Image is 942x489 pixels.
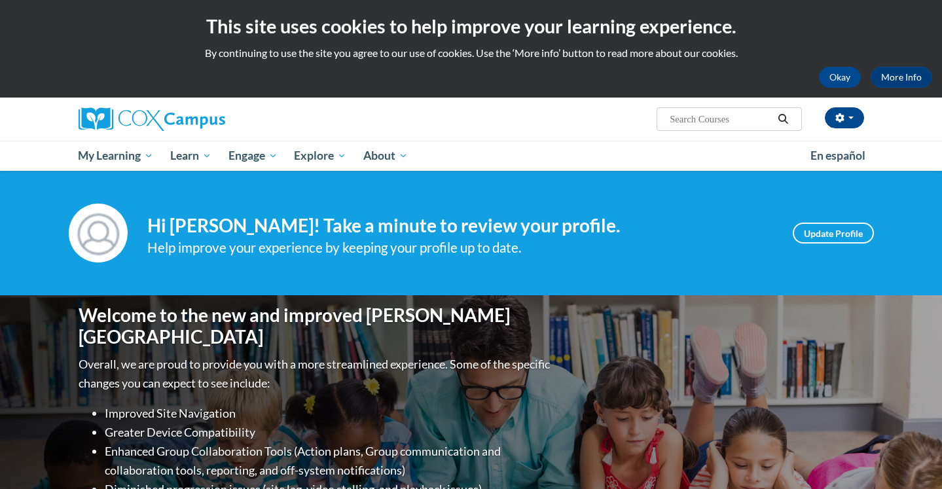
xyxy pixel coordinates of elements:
button: Search [773,111,793,127]
span: En español [810,149,865,162]
p: By continuing to use the site you agree to our use of cookies. Use the ‘More info’ button to read... [10,46,932,60]
a: Explore [285,141,355,171]
div: Help improve your experience by keeping your profile up to date. [147,237,773,259]
a: En español [802,142,874,170]
a: Cox Campus [79,107,327,131]
h4: Hi [PERSON_NAME]! Take a minute to review your profile. [147,215,773,237]
span: Engage [228,148,278,164]
span: Learn [170,148,211,164]
a: More Info [871,67,932,88]
a: About [355,141,416,171]
li: Improved Site Navigation [105,404,553,423]
h2: This site uses cookies to help improve your learning experience. [10,13,932,39]
a: Engage [220,141,286,171]
li: Greater Device Compatibility [105,423,553,442]
div: Main menu [59,141,884,171]
a: Update Profile [793,223,874,244]
button: Account Settings [825,107,864,128]
span: Explore [294,148,346,164]
a: My Learning [70,141,162,171]
img: Profile Image [69,204,128,263]
img: Cox Campus [79,107,225,131]
span: About [363,148,408,164]
span: My Learning [78,148,153,164]
button: Okay [819,67,861,88]
li: Enhanced Group Collaboration Tools (Action plans, Group communication and collaboration tools, re... [105,442,553,480]
input: Search Courses [668,111,773,127]
p: Overall, we are proud to provide you with a more streamlined experience. Some of the specific cha... [79,355,553,393]
h1: Welcome to the new and improved [PERSON_NAME][GEOGRAPHIC_DATA] [79,304,553,348]
a: Learn [162,141,220,171]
